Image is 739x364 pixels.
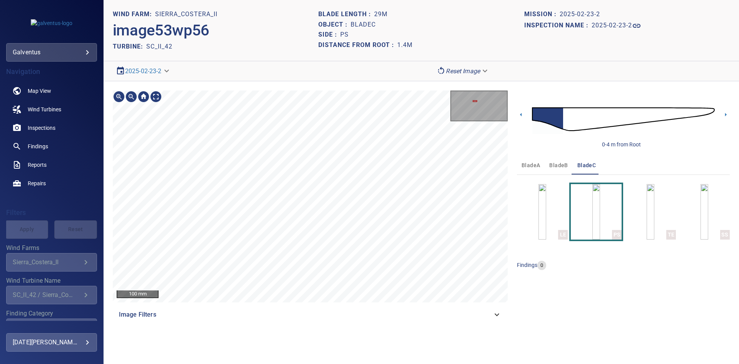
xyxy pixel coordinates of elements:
[571,184,622,240] button: PS
[524,22,592,29] h1: Inspection name :
[155,11,217,18] h1: Sierra_Costera_II
[28,143,48,150] span: Findings
[28,124,55,132] span: Inspections
[318,31,340,39] h1: Side :
[6,119,97,137] a: inspections noActive
[31,19,72,27] img: galventus-logo
[125,91,137,103] div: Zoom out
[318,42,397,49] h1: Distance from root :
[397,42,413,49] h1: 1.4m
[13,46,90,59] div: galventus
[113,64,174,78] div: 2025-02-23-2
[6,156,97,174] a: reports noActive
[6,245,97,251] label: Wind Farms
[6,82,97,100] a: map noActive
[558,230,568,240] div: LE
[6,310,97,317] label: Finding Category
[6,209,97,216] h4: Filters
[318,21,351,29] h1: Object :
[6,174,97,193] a: repairs noActive
[647,184,654,240] a: TE
[602,141,641,148] div: 0-4 m from Root
[446,67,480,75] em: Reset Image
[517,262,537,268] span: findings
[125,67,162,75] a: 2025-02-23-2
[113,43,146,50] h2: TURBINE:
[318,11,374,18] h1: Blade length :
[625,184,675,240] button: TE
[537,262,546,269] span: 0
[374,11,388,18] h1: 29m
[701,184,708,240] a: SS
[522,161,540,170] span: bladeA
[28,87,51,95] span: Map View
[137,91,150,103] div: Go home
[517,184,568,240] button: LE
[146,43,172,50] h2: SC_II_42
[560,11,600,18] h1: 2025-02-23-2
[28,179,46,187] span: Repairs
[113,91,125,103] div: Zoom in
[6,319,97,337] div: Finding Category
[592,184,600,240] a: PS
[532,97,715,141] img: d
[549,161,568,170] span: bladeB
[13,291,81,299] div: SC_II_42 / Sierra_Costera_II
[6,137,97,156] a: findings noActive
[720,230,730,240] div: SS
[538,184,546,240] a: LE
[6,286,97,304] div: Wind Turbine Name
[6,68,97,75] h4: Navigation
[150,91,162,103] div: Toggle full page
[13,336,90,349] div: [DATE][PERSON_NAME]
[592,22,632,29] h1: 2025-02-23-2
[666,230,676,240] div: TE
[6,253,97,272] div: Wind Farms
[351,21,376,29] h1: bladeC
[113,21,209,40] h2: image53wp56
[113,305,508,324] div: Image Filters
[13,258,81,266] div: Sierra_Costera_II
[679,184,730,240] button: SS
[340,31,349,39] h1: PS
[28,106,61,113] span: Wind Turbines
[577,161,596,170] span: bladeC
[433,64,492,78] div: Reset Image
[524,11,560,18] h1: Mission :
[6,100,97,119] a: windturbines noActive
[113,11,155,18] h1: WIND FARM:
[592,21,641,30] a: 2025-02-23-2
[6,43,97,62] div: galventus
[119,310,492,319] span: Image Filters
[612,230,622,240] div: PS
[28,161,47,169] span: Reports
[6,278,97,284] label: Wind Turbine Name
